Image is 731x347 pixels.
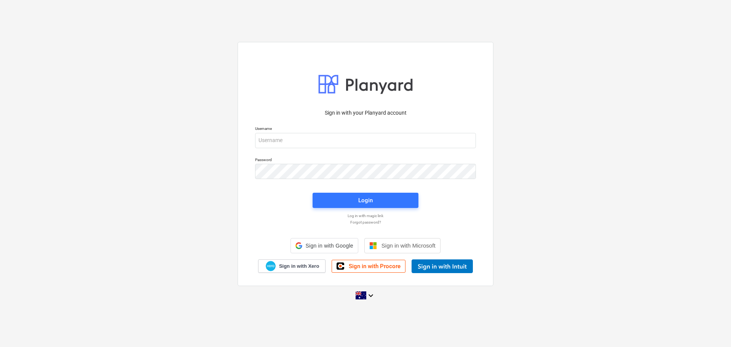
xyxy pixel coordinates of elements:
[358,195,373,205] div: Login
[258,259,326,273] a: Sign in with Xero
[279,263,319,270] span: Sign in with Xero
[290,238,358,253] div: Sign in with Google
[255,126,476,133] p: Username
[255,133,476,148] input: Username
[366,291,375,300] i: keyboard_arrow_down
[381,242,436,249] span: Sign in with Microsoft
[305,243,353,249] span: Sign in with Google
[251,220,480,225] a: Forgot password?
[369,242,377,249] img: Microsoft logo
[266,261,276,271] img: Xero logo
[251,213,480,218] a: Log in with magic link
[255,109,476,117] p: Sign in with your Planyard account
[255,157,476,164] p: Password
[332,260,405,273] a: Sign in with Procore
[313,193,418,208] button: Login
[349,263,401,270] span: Sign in with Procore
